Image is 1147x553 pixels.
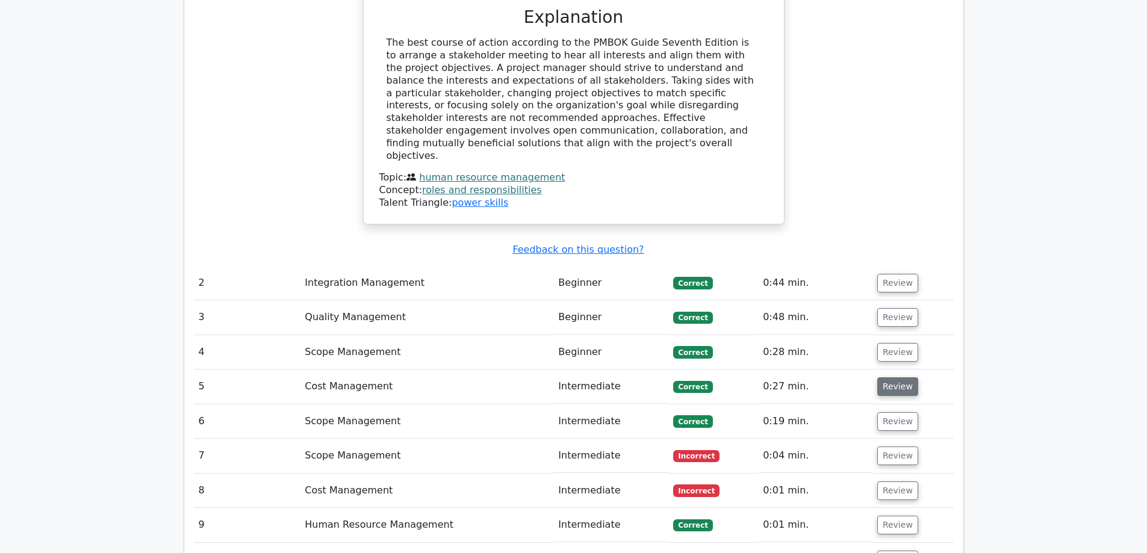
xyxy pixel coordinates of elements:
td: Intermediate [553,369,668,404]
td: Scope Management [300,335,553,369]
td: Cost Management [300,474,553,508]
td: Scope Management [300,404,553,439]
div: Concept: [379,184,768,197]
span: Incorrect [673,484,720,496]
td: 0:27 min. [758,369,872,404]
a: human resource management [419,171,565,183]
h3: Explanation [387,7,761,28]
td: 9 [194,508,300,542]
td: 0:44 min. [758,266,872,300]
span: Correct [673,519,712,531]
td: 2 [194,266,300,300]
td: 6 [194,404,300,439]
button: Review [877,516,918,534]
td: Intermediate [553,439,668,473]
td: 5 [194,369,300,404]
a: roles and responsibilities [422,184,542,196]
span: Correct [673,381,712,393]
button: Review [877,343,918,362]
td: Beginner [553,300,668,335]
a: power skills [452,197,508,208]
td: Intermediate [553,474,668,508]
td: 0:01 min. [758,474,872,508]
td: 7 [194,439,300,473]
td: 0:04 min. [758,439,872,473]
button: Review [877,274,918,292]
td: Intermediate [553,404,668,439]
td: Quality Management [300,300,553,335]
span: Correct [673,346,712,358]
button: Review [877,481,918,500]
td: Integration Management [300,266,553,300]
td: Scope Management [300,439,553,473]
td: 0:48 min. [758,300,872,335]
div: Talent Triangle: [379,171,768,209]
td: Beginner [553,266,668,300]
td: 0:01 min. [758,508,872,542]
td: Beginner [553,335,668,369]
td: Intermediate [553,508,668,542]
div: The best course of action according to the PMBOK Guide Seventh Edition is to arrange a stakeholde... [387,37,761,162]
button: Review [877,308,918,327]
td: 4 [194,335,300,369]
span: Correct [673,415,712,427]
span: Correct [673,277,712,289]
td: 8 [194,474,300,508]
button: Review [877,412,918,431]
td: 3 [194,300,300,335]
button: Review [877,377,918,396]
td: 0:28 min. [758,335,872,369]
div: Topic: [379,171,768,184]
button: Review [877,446,918,465]
td: Cost Management [300,369,553,404]
td: Human Resource Management [300,508,553,542]
a: Feedback on this question? [512,244,644,255]
span: Incorrect [673,450,720,462]
span: Correct [673,312,712,324]
td: 0:19 min. [758,404,872,439]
